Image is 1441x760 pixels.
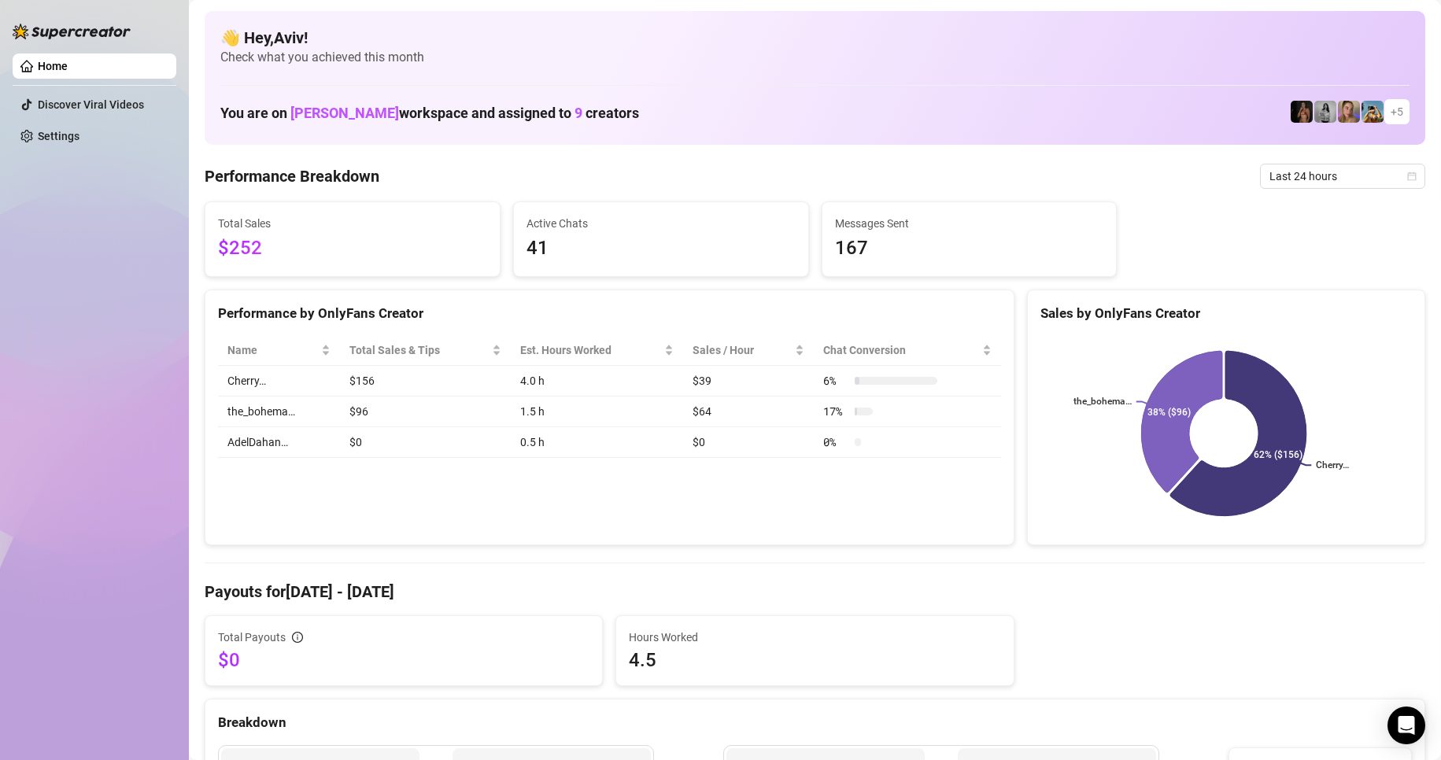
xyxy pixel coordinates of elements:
a: Home [38,60,68,72]
div: Performance by OnlyFans Creator [218,303,1001,324]
div: Breakdown [218,712,1412,733]
span: 41 [527,234,796,264]
span: Last 24 hours [1269,164,1416,188]
img: logo-BBDzfeDw.svg [13,24,131,39]
td: Cherry… [218,366,340,397]
span: + 5 [1391,103,1403,120]
span: [PERSON_NAME] [290,105,399,121]
td: the_bohema… [218,397,340,427]
td: $39 [683,366,814,397]
div: Est. Hours Worked [520,341,661,359]
td: 0.5 h [511,427,683,458]
span: 4.5 [629,647,1000,673]
th: Sales / Hour [683,335,814,366]
span: info-circle [292,632,303,643]
td: AdelDahan… [218,427,340,458]
h1: You are on workspace and assigned to creators [220,105,639,122]
span: Total Payouts [218,629,286,646]
td: $0 [683,427,814,458]
td: 1.5 h [511,397,683,427]
th: Chat Conversion [814,335,1000,366]
span: 0 % [823,433,848,451]
span: Total Sales & Tips [349,341,490,359]
text: Cherry… [1316,460,1349,471]
div: Sales by OnlyFans Creator [1040,303,1412,324]
h4: Payouts for [DATE] - [DATE] [205,581,1425,603]
img: A [1314,101,1336,123]
span: Total Sales [218,215,487,232]
span: Sales / Hour [693,341,792,359]
span: calendar [1407,172,1417,181]
th: Total Sales & Tips [340,335,512,366]
td: 4.0 h [511,366,683,397]
td: $0 [340,427,512,458]
span: Hours Worked [629,629,1000,646]
span: 167 [835,234,1104,264]
span: Chat Conversion [823,341,978,359]
span: Messages Sent [835,215,1104,232]
span: Name [227,341,318,359]
span: 6 % [823,372,848,389]
img: Babydanix [1362,101,1384,123]
div: Open Intercom Messenger [1387,707,1425,744]
th: Name [218,335,340,366]
img: Cherry [1338,101,1360,123]
h4: Performance Breakdown [205,165,379,187]
td: $64 [683,397,814,427]
img: the_bohema [1291,101,1313,123]
td: $96 [340,397,512,427]
span: 17 % [823,403,848,420]
span: 9 [575,105,582,121]
span: Check what you achieved this month [220,49,1410,66]
span: $0 [218,647,589,673]
text: the_bohema… [1073,397,1132,408]
td: $156 [340,366,512,397]
span: Active Chats [527,215,796,232]
span: $252 [218,234,487,264]
h4: 👋 Hey, Aviv ! [220,27,1410,49]
a: Settings [38,130,79,142]
a: Discover Viral Videos [38,98,144,111]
